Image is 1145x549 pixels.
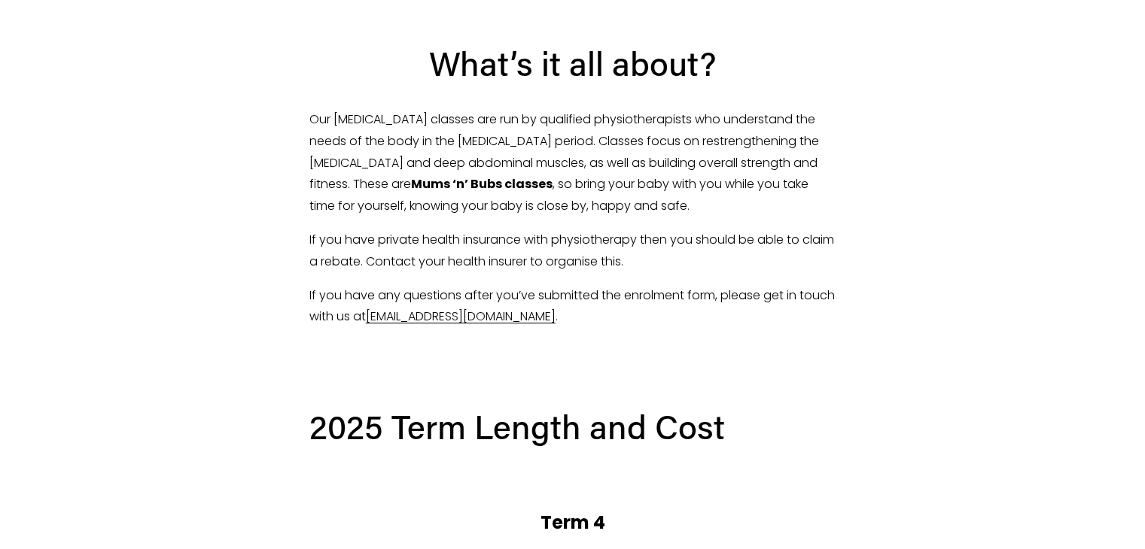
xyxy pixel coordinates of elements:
h2: 2025 Term Length and Cost [309,405,836,448]
strong: Mums ‘n’ Bubs classes [411,175,553,193]
strong: Term 4 [540,510,604,535]
h2: What’s it all about? [309,41,836,85]
p: Our [MEDICAL_DATA] classes are run by qualified physiotherapists who understand the needs of the ... [309,109,836,217]
a: [EMAIL_ADDRESS][DOMAIN_NAME] [366,308,556,325]
p: If you have private health insurance with physiotherapy then you should be able to claim a rebate... [309,229,836,273]
p: If you have any questions after you’ve submitted the enrolment form, please get in touch with us ... [309,285,836,329]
